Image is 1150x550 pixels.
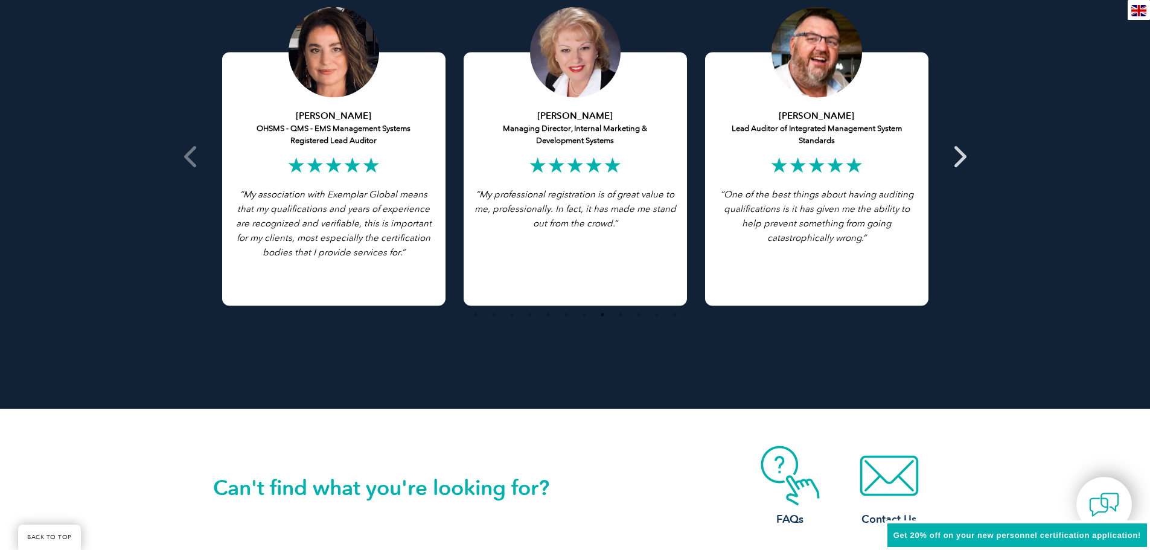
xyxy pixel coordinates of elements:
strong: [PERSON_NAME] [779,110,854,121]
i: My professional registration is of great value to me, professionally. In fact, it has made me sta... [474,189,676,229]
img: en [1131,5,1146,16]
button: 11 of 4 [651,309,663,321]
button: 8 of 4 [596,309,609,321]
h5: OHSMS - QMS - EMS Management Systems Registered Lead Auditor [231,110,436,147]
i: ” [720,189,913,243]
button: 4 of 4 [524,309,536,321]
button: 1 of 4 [470,309,482,321]
a: FAQs [742,446,839,527]
i: “My association with Exemplar Global means that my qualifications and years of experience are rec... [236,189,432,258]
button: 3 of 4 [506,309,518,321]
button: 7 of 4 [578,309,590,321]
h5: Lead Auditor of Integrated Management System Standards [714,110,919,147]
img: contact-faq.webp [742,446,839,506]
img: contact-chat.png [1089,490,1119,520]
button: 6 of 4 [560,309,572,321]
h2: ★★★★★ [714,156,919,175]
button: 2 of 4 [488,309,500,321]
h3: Contact Us [841,512,938,527]
button: 10 of 4 [633,309,645,321]
a: BACK TO TOP [18,525,81,550]
a: Contact Us [841,446,938,527]
span: . [861,232,863,243]
strong: [PERSON_NAME] [296,110,371,121]
img: contact-email.webp [841,446,938,506]
em: “ [720,189,913,243]
h2: ★★★★★ [473,156,678,175]
span: One of the best things about having auditing qualifications is it has given me the ability to hel... [724,189,913,243]
span: Get 20% off on your new personnel certification application! [893,531,1141,540]
h3: FAQs [742,512,839,527]
h2: ★★★★★ [231,156,436,175]
button: 5 of 4 [542,309,554,321]
strong: [PERSON_NAME] [537,110,613,121]
button: 12 of 4 [669,309,681,321]
button: 9 of 4 [615,309,627,321]
h2: Can't find what you're looking for? [213,478,575,497]
em: “ [476,189,479,200]
h5: Managing Director, Internal Marketing & Development Systems [473,110,678,147]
